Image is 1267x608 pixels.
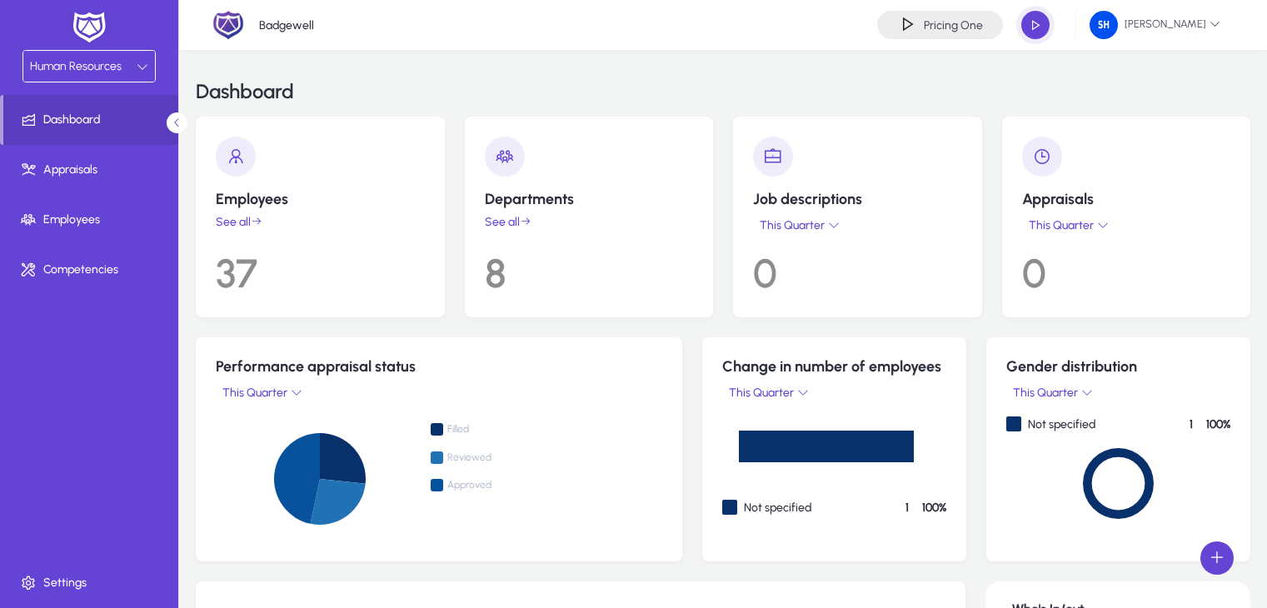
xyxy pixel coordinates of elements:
[905,501,909,515] h4: 1
[1206,417,1230,431] h4: 100%
[3,558,182,608] a: Settings
[216,236,425,297] p: 37
[485,236,694,297] p: 8
[744,501,811,515] p: Not specified
[726,386,797,400] span: This Quarter
[3,162,182,178] span: Appraisals
[212,9,244,41] img: 2.png
[3,145,182,195] a: Appraisals
[30,59,122,73] span: Human Resources
[3,112,178,128] span: Dashboard
[216,357,662,376] h5: Performance appraisal status
[753,236,962,297] p: 0
[447,479,521,491] span: Approved
[1006,357,1230,376] h5: Gender distribution
[722,382,812,403] button: This Quarter
[1028,417,1095,431] p: Not specified
[3,575,182,591] span: Settings
[1090,11,1220,39] span: [PERSON_NAME]
[68,10,110,45] img: white-logo.png
[485,190,694,208] p: Departments
[722,500,946,515] div: Not specified-legend
[739,431,914,462] path: Not specified 1
[196,82,294,102] h3: Dashboard
[922,501,946,515] h4: 100%
[3,195,182,245] a: Employees
[216,215,425,229] a: See all
[1006,382,1096,403] button: This Quarter
[753,215,843,236] button: This Quarter
[447,423,521,436] span: Filled
[431,480,521,495] span: Approved
[485,215,694,229] a: See all
[3,245,182,295] a: Competencies
[259,18,314,32] p: Badgewell
[3,212,182,228] span: Employees
[1076,10,1234,40] button: [PERSON_NAME]
[1006,416,1230,431] div: Not specified-legend
[219,386,291,400] span: This Quarter
[447,451,521,464] span: Reviewed
[431,452,521,467] span: Reviewed
[1010,386,1081,400] span: This Quarter
[3,262,182,278] span: Competencies
[753,190,962,208] p: Job descriptions
[756,218,828,232] span: This Quarter
[216,190,425,208] p: Employees
[1022,215,1112,236] button: This Quarter
[722,357,946,376] h5: Change in number of employees
[1022,190,1231,208] p: Appraisals
[1022,236,1231,297] p: 0
[431,424,521,439] span: Filled
[1025,218,1097,232] span: This Quarter
[1190,417,1193,431] h4: 1
[1090,11,1118,39] img: 132.png
[216,382,306,403] button: This Quarter
[924,18,983,32] h4: Pricing One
